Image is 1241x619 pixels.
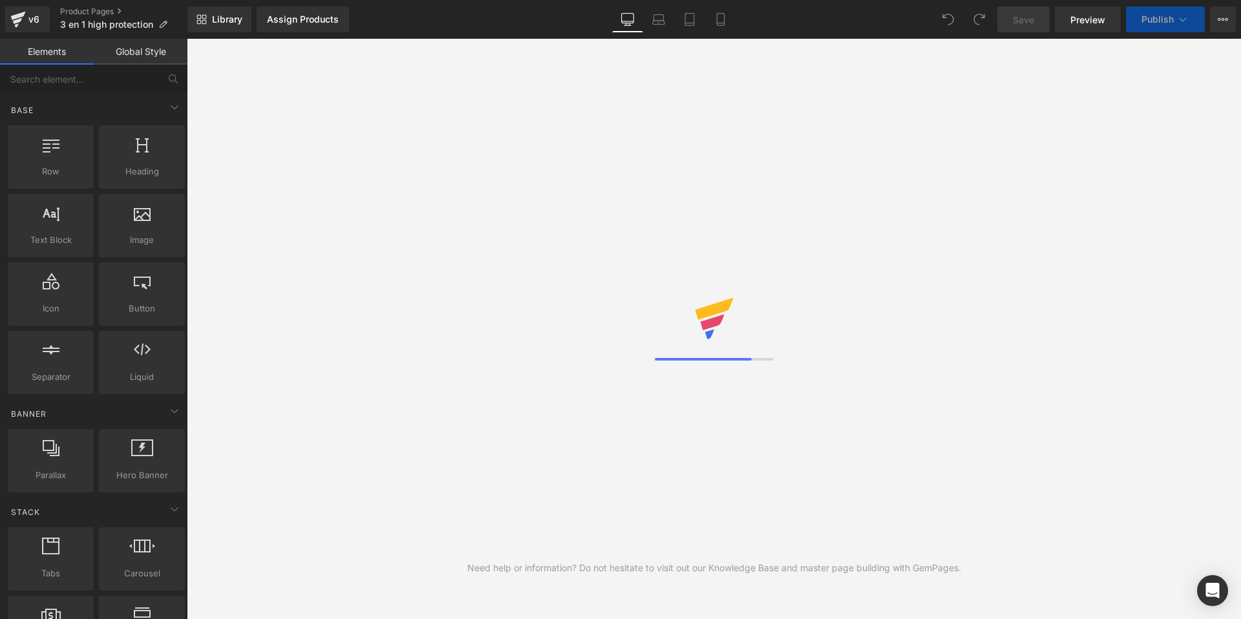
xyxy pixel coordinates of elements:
span: Parallax [12,468,90,482]
span: Preview [1070,13,1105,26]
span: Banner [10,408,48,420]
a: Mobile [705,6,736,32]
a: New Library [187,6,251,32]
span: Carousel [103,567,181,580]
span: Heading [103,165,181,178]
div: v6 [26,11,42,28]
span: Liquid [103,370,181,384]
span: Row [12,165,90,178]
a: Tablet [674,6,705,32]
span: Button [103,302,181,315]
span: Save [1013,13,1034,26]
span: Text Block [12,233,90,247]
span: Publish [1141,14,1174,25]
a: Product Pages [60,6,187,17]
div: Open Intercom Messenger [1197,575,1228,606]
a: Desktop [612,6,643,32]
span: Icon [12,302,90,315]
div: Assign Products [267,14,339,25]
button: More [1210,6,1236,32]
button: Undo [935,6,961,32]
button: Redo [966,6,992,32]
span: Library [212,14,242,25]
span: Image [103,233,181,247]
a: Preview [1055,6,1121,32]
span: Stack [10,506,41,518]
span: Separator [12,370,90,384]
div: Need help or information? Do not hesitate to visit out our Knowledge Base and master page buildin... [467,561,961,575]
span: Tabs [12,567,90,580]
a: v6 [5,6,50,32]
a: Laptop [643,6,674,32]
button: Publish [1126,6,1205,32]
span: Hero Banner [103,468,181,482]
a: Global Style [94,39,187,65]
span: 3 en 1 high protection [60,19,153,30]
span: Base [10,104,35,116]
